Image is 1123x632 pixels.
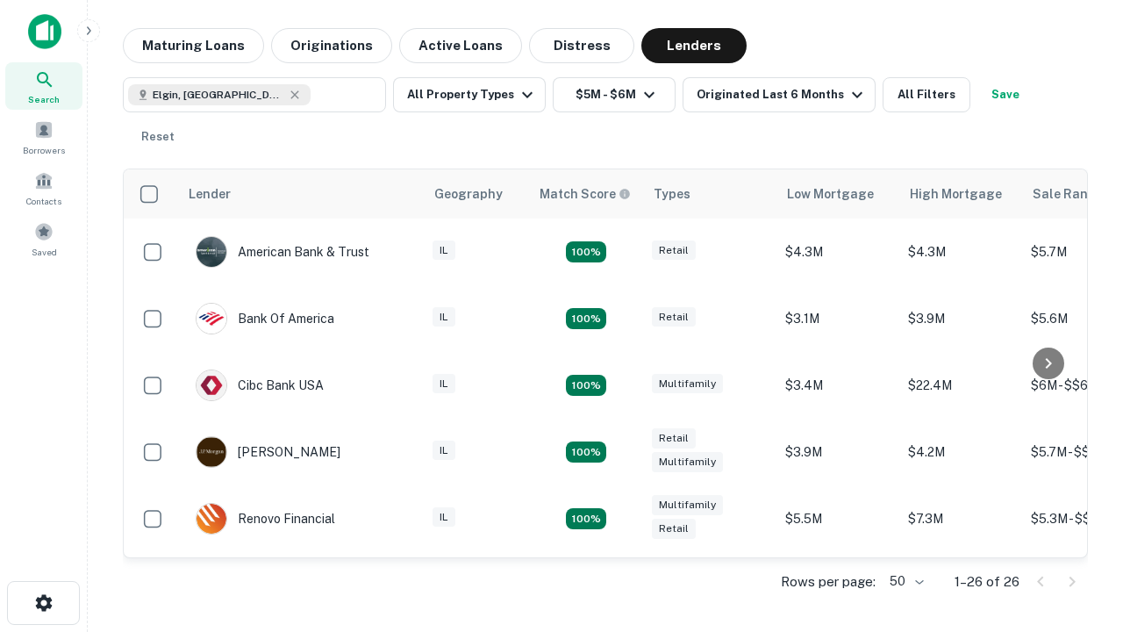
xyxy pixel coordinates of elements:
[196,236,369,268] div: American Bank & Trust
[196,370,324,401] div: Cibc Bank USA
[196,303,334,334] div: Bank Of America
[883,569,926,594] div: 50
[652,307,696,327] div: Retail
[776,285,899,352] td: $3.1M
[652,495,723,515] div: Multifamily
[197,370,226,400] img: picture
[910,183,1002,205] div: High Mortgage
[776,169,899,219] th: Low Mortgage
[697,84,868,105] div: Originated Last 6 Months
[883,77,970,112] button: All Filters
[26,194,61,208] span: Contacts
[28,92,60,106] span: Search
[540,184,631,204] div: Capitalize uses an advanced AI algorithm to match your search with the best lender. The match sco...
[683,77,876,112] button: Originated Last 6 Months
[977,77,1034,112] button: Save your search to get updates of matches that match your search criteria.
[566,241,606,262] div: Matching Properties: 7, hasApolloMatch: undefined
[399,28,522,63] button: Active Loans
[899,419,1022,485] td: $4.2M
[776,419,899,485] td: $3.9M
[776,352,899,419] td: $3.4M
[123,28,264,63] button: Maturing Loans
[1035,435,1123,520] iframe: Chat Widget
[776,485,899,552] td: $5.5M
[271,28,392,63] button: Originations
[197,504,226,534] img: picture
[433,441,455,461] div: IL
[153,87,284,103] span: Elgin, [GEOGRAPHIC_DATA], [GEOGRAPHIC_DATA]
[899,219,1022,285] td: $4.3M
[776,219,899,285] td: $4.3M
[566,375,606,396] div: Matching Properties: 4, hasApolloMatch: undefined
[899,552,1022,619] td: $3.1M
[433,374,455,394] div: IL
[130,119,186,154] button: Reset
[641,28,747,63] button: Lenders
[540,184,627,204] h6: Match Score
[643,169,776,219] th: Types
[433,241,455,261] div: IL
[566,308,606,329] div: Matching Properties: 4, hasApolloMatch: undefined
[32,245,57,259] span: Saved
[197,437,226,467] img: picture
[23,143,65,157] span: Borrowers
[652,374,723,394] div: Multifamily
[955,571,1019,592] p: 1–26 of 26
[566,442,606,463] div: Matching Properties: 4, hasApolloMatch: undefined
[197,304,226,334] img: picture
[781,571,876,592] p: Rows per page:
[899,169,1022,219] th: High Mortgage
[433,507,455,528] div: IL
[5,164,82,212] a: Contacts
[652,428,696,449] div: Retail
[899,352,1022,419] td: $22.4M
[566,508,606,529] div: Matching Properties: 4, hasApolloMatch: undefined
[899,285,1022,352] td: $3.9M
[899,485,1022,552] td: $7.3M
[553,77,676,112] button: $5M - $6M
[196,436,340,468] div: [PERSON_NAME]
[5,62,82,110] a: Search
[424,169,529,219] th: Geography
[393,77,546,112] button: All Property Types
[529,169,643,219] th: Capitalize uses an advanced AI algorithm to match your search with the best lender. The match sco...
[433,307,455,327] div: IL
[189,183,231,205] div: Lender
[529,28,634,63] button: Distress
[652,519,696,539] div: Retail
[178,169,424,219] th: Lender
[5,113,82,161] a: Borrowers
[434,183,503,205] div: Geography
[5,215,82,262] a: Saved
[787,183,874,205] div: Low Mortgage
[654,183,690,205] div: Types
[28,14,61,49] img: capitalize-icon.png
[652,452,723,472] div: Multifamily
[776,552,899,619] td: $2.2M
[197,237,226,267] img: picture
[652,241,696,261] div: Retail
[196,503,335,535] div: Renovo Financial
